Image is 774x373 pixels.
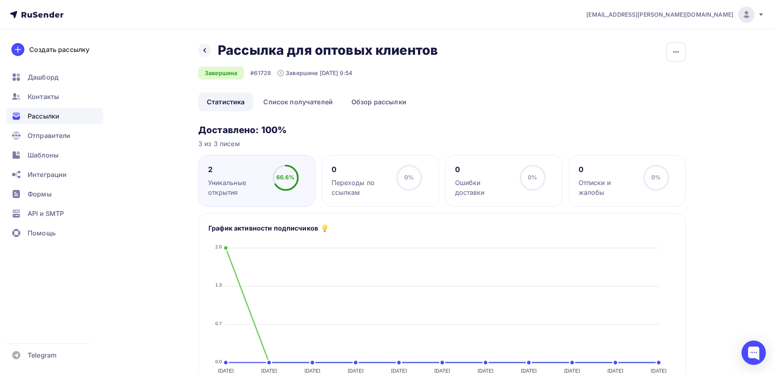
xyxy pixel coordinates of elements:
div: Переходы по ссылкам [332,178,389,197]
div: Отписки и жалобы [579,178,636,197]
a: Рассылки [7,108,103,124]
div: Завершена [DATE] 9:54 [278,69,352,77]
a: Шаблоны [7,147,103,163]
tspan: 1.3 [215,282,222,287]
div: 0 [579,165,636,175]
a: Отправители [7,127,103,144]
span: Интеграции [28,170,67,179]
span: [EMAIL_ADDRESS][PERSON_NAME][DOMAIN_NAME] [586,11,733,19]
a: Статистика [198,93,253,111]
span: Рассылки [28,111,59,121]
a: Контакты [7,88,103,105]
div: Создать рассылку [29,45,89,54]
div: Завершена [198,67,244,80]
span: 0% [651,174,661,181]
span: Отправители [28,131,71,140]
div: Ошибки доставки [455,178,512,197]
h5: График активности подписчиков [208,223,318,233]
tspan: 2.0 [215,244,222,249]
span: Помощь [28,228,56,238]
span: Контакты [28,92,59,101]
span: Шаблоны [28,150,59,160]
h3: Доставлено: 100% [198,124,686,136]
div: 0 [455,165,512,175]
span: 0% [528,174,537,181]
span: 0% [404,174,414,181]
span: Дашборд [28,72,59,82]
tspan: 0.0 [215,359,222,364]
div: 0 [332,165,389,175]
h2: Рассылка для оптовых клиентов [218,42,438,58]
span: API и SMTP [28,209,64,218]
div: Уникальные открытия [208,178,265,197]
a: Обзор рассылки [343,93,415,111]
tspan: 0.7 [215,321,222,326]
div: 3 из 3 писем [198,139,686,149]
a: Формы [7,186,103,202]
div: #61728 [250,69,271,77]
span: Telegram [28,350,56,360]
a: [EMAIL_ADDRESS][PERSON_NAME][DOMAIN_NAME] [586,6,764,23]
a: Список получателей [255,93,341,111]
span: Формы [28,189,52,199]
div: 2 [208,165,265,175]
span: 66.6% [276,174,295,181]
a: Дашборд [7,69,103,85]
